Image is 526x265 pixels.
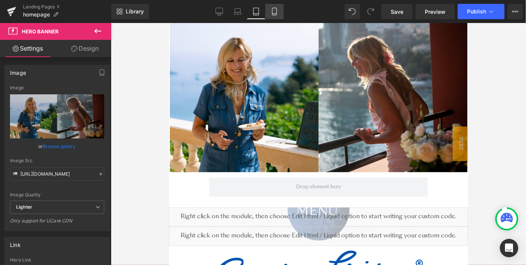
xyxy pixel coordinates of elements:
div: Link [10,237,21,248]
a: New Library [111,4,149,19]
div: Open Intercom Messenger [500,239,518,257]
span: Library [126,8,144,15]
div: Image Src [10,158,104,163]
button: Redo [363,4,378,19]
button: More [508,4,523,19]
div: Only support for UCare CDN [10,218,104,229]
span: homepage [23,12,50,18]
a: Landing Pages [23,4,111,10]
span: Publish [467,8,486,15]
a: Mobile [265,4,284,19]
input: Link [10,167,104,181]
a: Design [57,40,113,57]
span: Hero Banner [22,28,59,35]
span: Save [391,8,403,16]
a: Browse gallery [43,140,76,153]
div: Hero Link [10,257,104,263]
b: Lighter [16,204,32,210]
div: Image Quality [10,192,104,198]
div: Image [10,85,104,91]
div: Image [10,65,26,76]
a: Desktop [210,4,228,19]
span: Test [284,104,299,138]
button: Publish [458,4,505,19]
div: or [10,142,104,150]
a: Tablet [247,4,265,19]
button: Undo [345,4,360,19]
a: Preview [416,4,455,19]
span: Preview [425,8,445,16]
a: Laptop [228,4,247,19]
